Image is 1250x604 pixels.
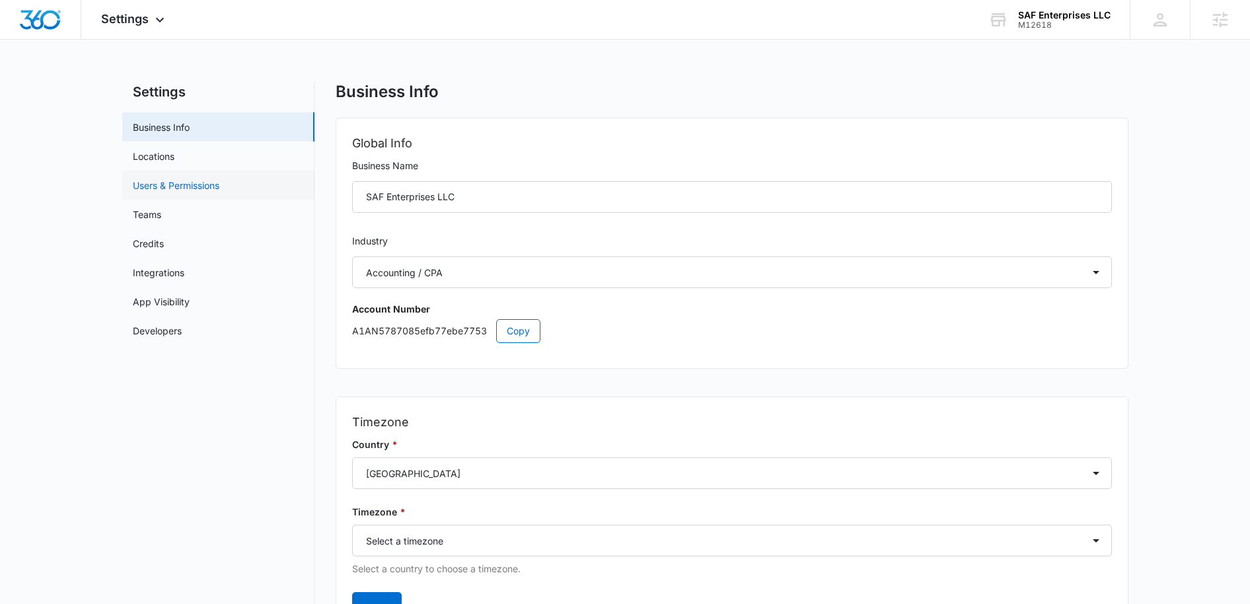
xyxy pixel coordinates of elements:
p: A1AN5787085efb77ebe7753 [352,319,1112,343]
a: Integrations [133,266,184,280]
span: Copy [507,324,530,338]
a: Business Info [133,120,190,134]
a: App Visibility [133,295,190,309]
label: Timezone [352,505,1112,519]
span: Settings [101,12,149,26]
a: Credits [133,237,164,250]
div: account id [1018,20,1111,30]
button: Copy [496,319,540,343]
h2: Settings [122,82,314,102]
h2: Global Info [352,134,1112,153]
label: Industry [352,234,1112,248]
a: Developers [133,324,182,338]
a: Users & Permissions [133,178,219,192]
label: Business Name [352,159,1112,173]
a: Teams [133,208,161,221]
h2: Timezone [352,413,1112,432]
p: Select a country to choose a timezone. [352,562,1112,576]
strong: Account Number [352,303,430,315]
div: account name [1018,10,1111,20]
a: Locations [133,149,174,163]
label: Country [352,437,1112,452]
h1: Business Info [336,82,439,102]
